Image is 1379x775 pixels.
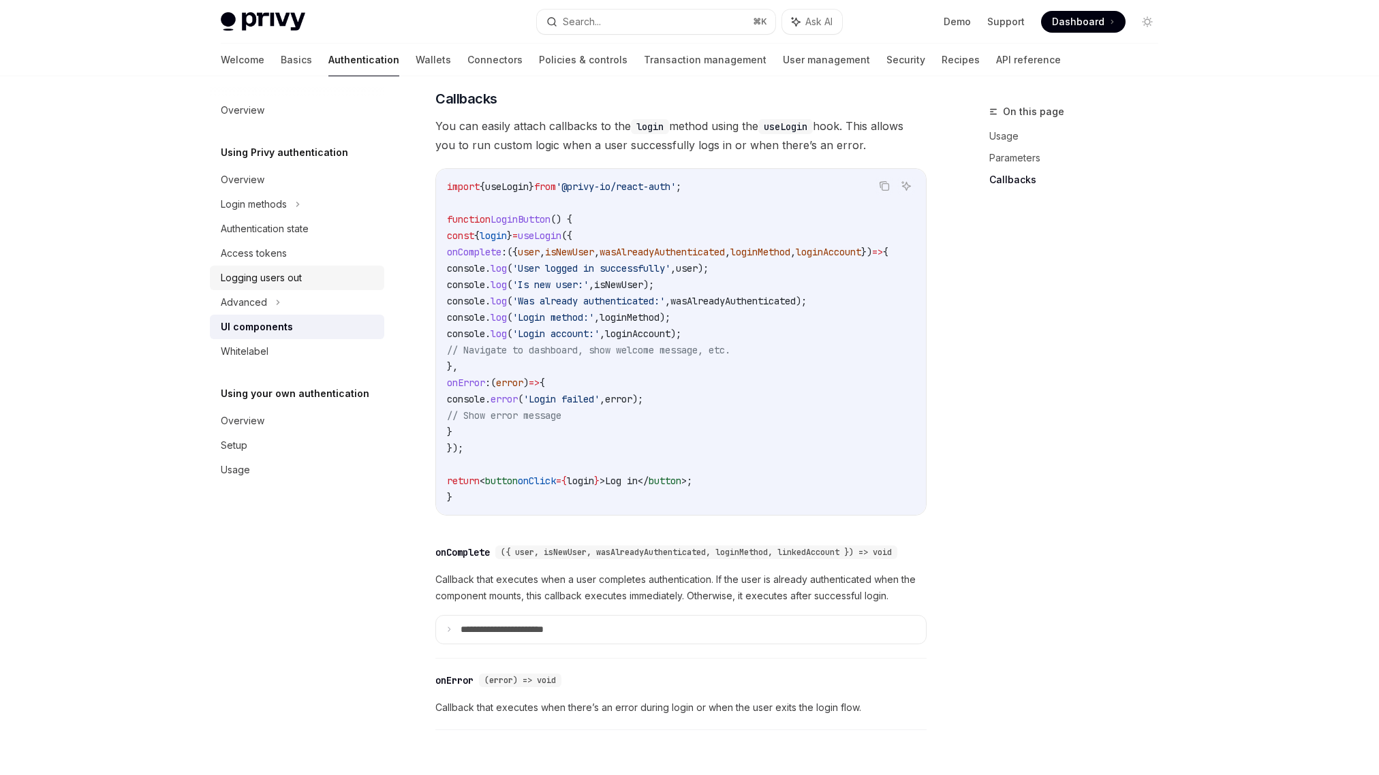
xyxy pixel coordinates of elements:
span: => [872,246,883,258]
button: Copy the contents from the code block [876,177,893,195]
a: Authentication state [210,217,384,241]
div: Search... [563,14,601,30]
a: Basics [281,44,312,76]
span: , [725,246,730,258]
span: , [600,393,605,405]
div: onError [435,674,474,687]
span: { [474,230,480,242]
span: }) [861,246,872,258]
a: Support [987,15,1025,29]
span: }); [447,442,463,454]
span: Callback that executes when there’s an error during login or when the user exits the login flow. [435,699,927,716]
span: ( [491,377,496,389]
span: log [491,262,507,274]
span: error [491,393,518,405]
span: , [540,246,545,258]
a: Overview [210,409,384,433]
a: Overview [210,168,384,192]
span: Log in [605,475,638,487]
span: You can easily attach callbacks to the method using the hook. This allows you to run custom logic... [435,116,927,155]
a: Policies & controls [539,44,627,76]
span: ({ [561,230,572,242]
span: ( [507,311,512,323]
span: 'Is new user:' [512,279,589,291]
a: Welcome [221,44,264,76]
span: . [485,311,491,323]
span: ); [698,262,709,274]
span: onComplete [447,246,501,258]
span: useLogin [518,230,561,242]
span: > [600,475,605,487]
a: Access tokens [210,241,384,266]
span: console [447,393,485,405]
span: ( [518,393,523,405]
button: Search...⌘K [537,10,775,34]
span: button [649,475,681,487]
span: ({ user, isNewUser, wasAlreadyAuthenticated, loginMethod, linkedAccount }) => void [501,547,892,558]
span: wasAlreadyAuthenticated [600,246,725,258]
span: loginAccount [605,328,670,340]
div: onComplete [435,545,490,559]
span: isNewUser [594,279,643,291]
span: log [491,279,507,291]
span: import [447,180,480,193]
span: < [480,475,485,487]
span: user [676,262,698,274]
span: ); [643,279,654,291]
span: error [605,393,632,405]
span: . [485,328,491,340]
span: ); [632,393,643,405]
span: ( [507,295,512,307]
h5: Using Privy authentication [221,144,348,161]
span: } [507,230,512,242]
span: , [589,279,594,291]
button: Ask AI [897,177,915,195]
span: onClick [518,475,556,487]
span: }, [447,360,458,373]
button: Toggle dark mode [1136,11,1158,33]
span: ; [676,180,681,193]
span: } [594,475,600,487]
div: Setup [221,437,247,454]
a: UI components [210,315,384,339]
span: . [485,262,491,274]
a: Setup [210,433,384,458]
a: Demo [944,15,971,29]
a: Parameters [989,147,1169,169]
div: Whitelabel [221,343,268,360]
span: ) [523,377,529,389]
span: . [485,279,491,291]
span: } [529,180,534,193]
span: ( [507,262,512,274]
span: , [670,262,676,274]
span: 'Login failed' [523,393,600,405]
span: useLogin [485,180,529,193]
span: 'Was already authenticated:' [512,295,665,307]
span: log [491,295,507,307]
span: '@privy-io/react-auth' [556,180,676,193]
img: light logo [221,12,305,31]
span: Callback that executes when a user completes authentication. If the user is already authenticated... [435,571,927,604]
div: Overview [221,413,264,429]
span: , [600,328,605,340]
span: console [447,311,485,323]
span: 'Login method:' [512,311,594,323]
span: console [447,262,485,274]
span: ); [660,311,670,323]
span: error [496,377,523,389]
span: ({ [507,246,518,258]
a: API reference [996,44,1061,76]
span: console [447,279,485,291]
span: , [594,311,600,323]
span: isNewUser [545,246,594,258]
span: console [447,295,485,307]
span: ⌘ K [753,16,767,27]
span: { [883,246,888,258]
span: const [447,230,474,242]
div: Usage [221,462,250,478]
a: Dashboard [1041,11,1126,33]
h5: Using your own authentication [221,385,369,402]
span: Callbacks [435,89,497,108]
a: Connectors [467,44,523,76]
div: Overview [221,172,264,188]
